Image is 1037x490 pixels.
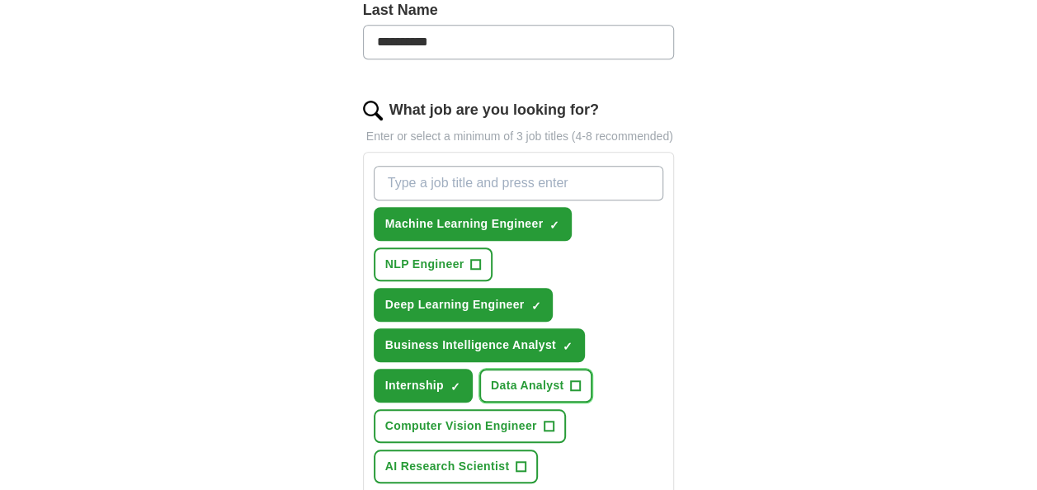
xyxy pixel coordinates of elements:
span: ✓ [530,299,540,313]
img: search.png [363,101,383,120]
p: Enter or select a minimum of 3 job titles (4-8 recommended) [363,128,675,145]
button: AI Research Scientist [374,450,539,483]
span: Data Analyst [491,377,564,394]
span: Internship [385,377,444,394]
button: Business Intelligence Analyst✓ [374,328,585,362]
button: Machine Learning Engineer✓ [374,207,573,241]
button: Data Analyst [479,369,593,403]
span: NLP Engineer [385,256,464,273]
button: Internship✓ [374,369,473,403]
span: ✓ [563,340,573,353]
span: AI Research Scientist [385,458,510,475]
button: Computer Vision Engineer [374,409,566,443]
label: What job are you looking for? [389,99,599,121]
span: Machine Learning Engineer [385,215,544,233]
input: Type a job title and press enter [374,166,664,200]
span: ✓ [549,219,559,232]
button: NLP Engineer [374,247,493,281]
button: Deep Learning Engineer✓ [374,288,554,322]
span: Computer Vision Engineer [385,417,537,435]
span: ✓ [450,380,460,393]
span: Business Intelligence Analyst [385,337,556,354]
span: Deep Learning Engineer [385,296,525,313]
